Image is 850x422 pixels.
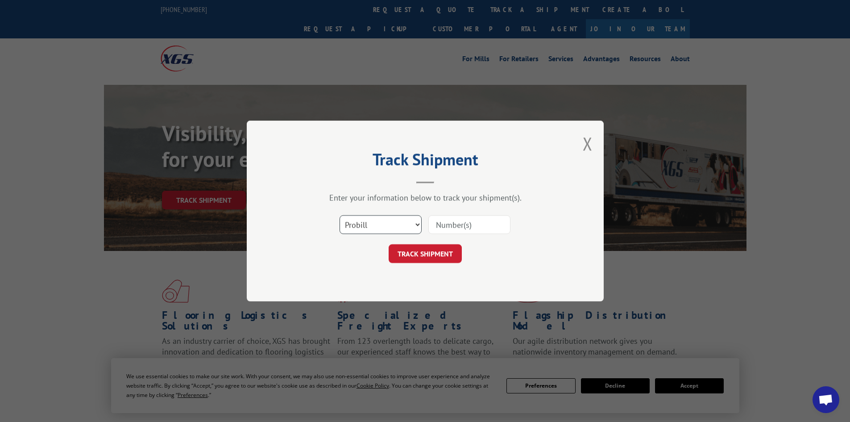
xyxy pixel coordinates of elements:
div: Open chat [813,386,839,413]
button: Close modal [583,132,593,155]
div: Enter your information below to track your shipment(s). [291,192,559,203]
input: Number(s) [428,215,510,234]
button: TRACK SHIPMENT [389,244,462,263]
h2: Track Shipment [291,153,559,170]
